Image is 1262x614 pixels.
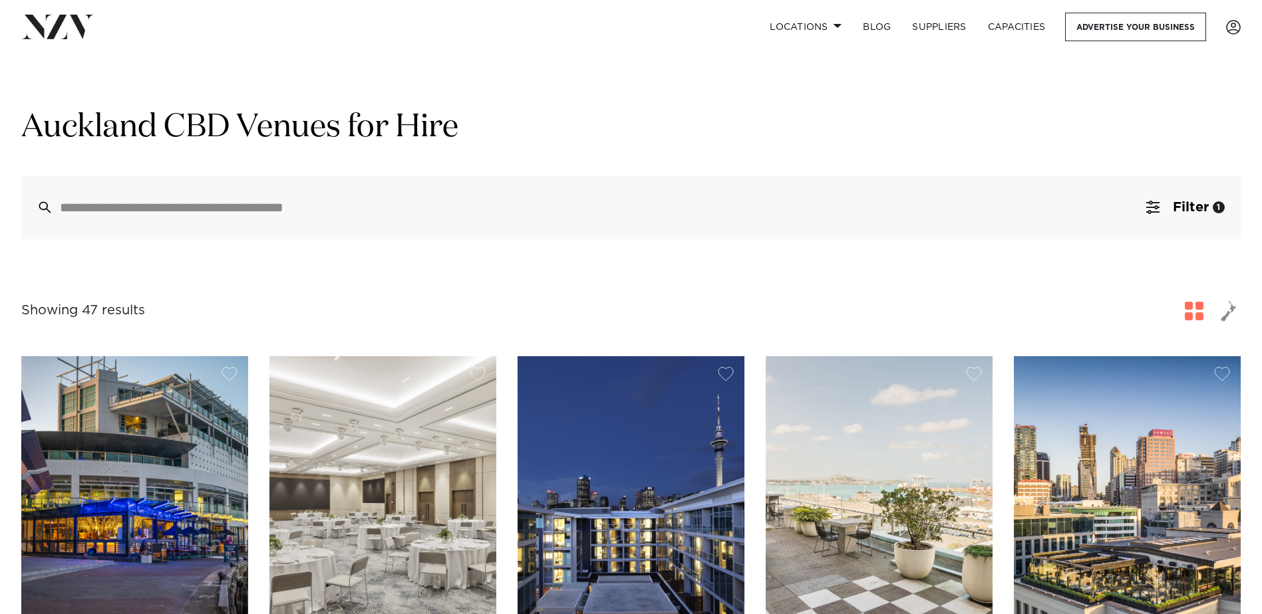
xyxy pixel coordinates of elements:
[759,13,852,41] a: Locations
[21,300,145,321] div: Showing 47 results
[21,107,1241,149] h1: Auckland CBD Venues for Hire
[852,13,901,41] a: BLOG
[1213,201,1225,213] div: 1
[1065,13,1206,41] a: Advertise your business
[1173,201,1209,214] span: Filter
[1130,175,1241,239] button: Filter1
[21,15,94,39] img: nzv-logo.png
[977,13,1056,41] a: Capacities
[901,13,977,41] a: SUPPLIERS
